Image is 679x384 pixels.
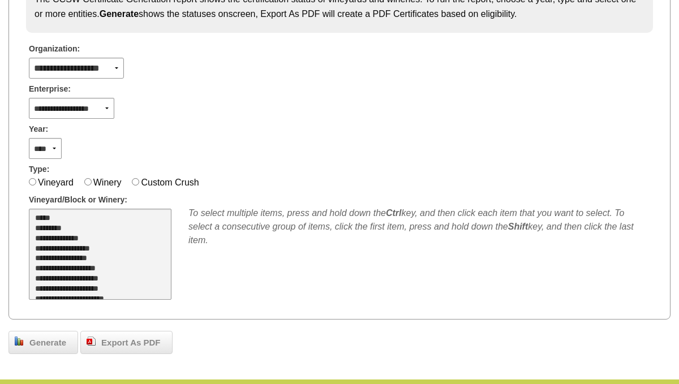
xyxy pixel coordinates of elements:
span: Year: [29,123,48,135]
b: Shift [508,222,528,231]
label: Vineyard [38,178,74,187]
label: Custom Crush [141,178,199,187]
label: Winery [93,178,122,187]
span: Type: [29,163,49,175]
span: Export As PDF [96,336,166,350]
span: Organization: [29,43,80,55]
div: To select multiple items, press and hold down the key, and then click each item that you want to ... [188,206,650,247]
a: Export As PDF [80,331,172,355]
img: doc_pdf.png [87,336,96,346]
span: Vineyard/Block or Winery: [29,194,127,206]
strong: Generate [100,9,139,19]
a: Generate [8,331,78,355]
img: chart_bar.png [15,336,24,346]
b: Ctrl [386,208,402,218]
span: Generate [24,336,72,350]
span: Enterprise: [29,83,71,95]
